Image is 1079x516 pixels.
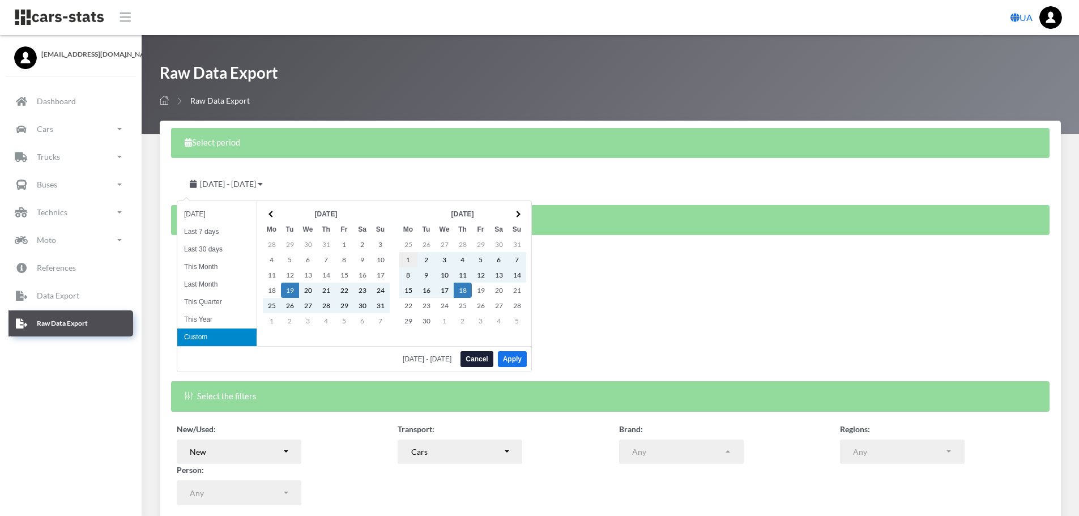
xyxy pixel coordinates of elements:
td: 3 [372,237,390,252]
div: Select the columns you want to see in the table [171,205,1050,235]
img: navbar brand [14,8,105,26]
td: 28 [508,298,526,313]
td: 29 [281,237,299,252]
th: Mo [263,221,281,237]
p: Technics [37,205,67,219]
td: 17 [372,267,390,283]
td: 19 [472,283,490,298]
td: 3 [299,313,317,329]
div: Any [632,446,724,458]
td: 11 [454,267,472,283]
button: Any [619,440,744,464]
td: 12 [472,267,490,283]
td: 25 [454,298,472,313]
td: 10 [372,252,390,267]
td: 3 [436,252,454,267]
p: Trucks [37,150,60,164]
td: 5 [281,252,299,267]
td: 4 [263,252,281,267]
button: Any [177,480,301,505]
div: Select period [171,128,1050,158]
span: [DATE] - [DATE] [200,179,256,189]
td: 29 [472,237,490,252]
li: This Quarter [177,293,257,311]
a: Raw Data Export [8,310,133,336]
li: [DATE] [177,206,257,223]
a: [EMAIL_ADDRESS][DOMAIN_NAME] [14,46,127,59]
img: ... [1039,6,1062,29]
button: Any [840,440,965,464]
td: 25 [399,237,417,252]
h1: Raw Data Export [160,62,278,89]
td: 30 [353,298,372,313]
td: 23 [417,298,436,313]
td: 17 [436,283,454,298]
td: 21 [508,283,526,298]
td: 26 [472,298,490,313]
td: 2 [281,313,299,329]
td: 1 [436,313,454,329]
td: 7 [317,252,335,267]
td: 18 [454,283,472,298]
td: 16 [417,283,436,298]
p: References [37,261,76,275]
span: [DATE] - [DATE] [403,356,456,363]
a: Moto [8,227,133,253]
td: 28 [454,237,472,252]
td: 22 [335,283,353,298]
td: 4 [490,313,508,329]
li: Last 30 days [177,241,257,258]
p: Data Export [37,288,79,302]
td: 12 [281,267,299,283]
th: We [299,221,317,237]
a: References [8,255,133,281]
a: Buses [8,172,133,198]
p: Dashboard [37,94,76,108]
td: 2 [417,252,436,267]
td: 10 [436,267,454,283]
td: 8 [399,267,417,283]
td: 27 [299,298,317,313]
td: 30 [417,313,436,329]
li: Last 7 days [177,223,257,241]
td: 4 [454,252,472,267]
td: 6 [299,252,317,267]
td: 11 [263,267,281,283]
td: 27 [490,298,508,313]
td: 31 [317,237,335,252]
label: Person: [177,464,204,476]
td: 20 [490,283,508,298]
td: 4 [317,313,335,329]
td: 30 [490,237,508,252]
li: This Month [177,258,257,276]
td: 14 [317,267,335,283]
div: Any [190,487,282,499]
td: 31 [372,298,390,313]
th: Su [508,221,526,237]
th: Fr [335,221,353,237]
td: 8 [335,252,353,267]
td: 30 [299,237,317,252]
p: Cars [37,122,53,136]
span: [EMAIL_ADDRESS][DOMAIN_NAME] [41,49,127,59]
label: Brand: [619,423,643,435]
td: 5 [335,313,353,329]
td: 1 [335,237,353,252]
td: 18 [263,283,281,298]
td: 3 [472,313,490,329]
td: 26 [281,298,299,313]
td: 6 [490,252,508,267]
td: 5 [508,313,526,329]
a: Technics [8,199,133,225]
button: Apply [498,351,527,367]
button: New [177,440,301,464]
td: 15 [399,283,417,298]
th: Th [454,221,472,237]
th: Fr [472,221,490,237]
span: Raw Data Export [190,96,250,105]
a: Trucks [8,144,133,170]
td: 14 [508,267,526,283]
td: 28 [263,237,281,252]
p: Moto [37,233,56,247]
div: Select the filters [171,381,1050,411]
